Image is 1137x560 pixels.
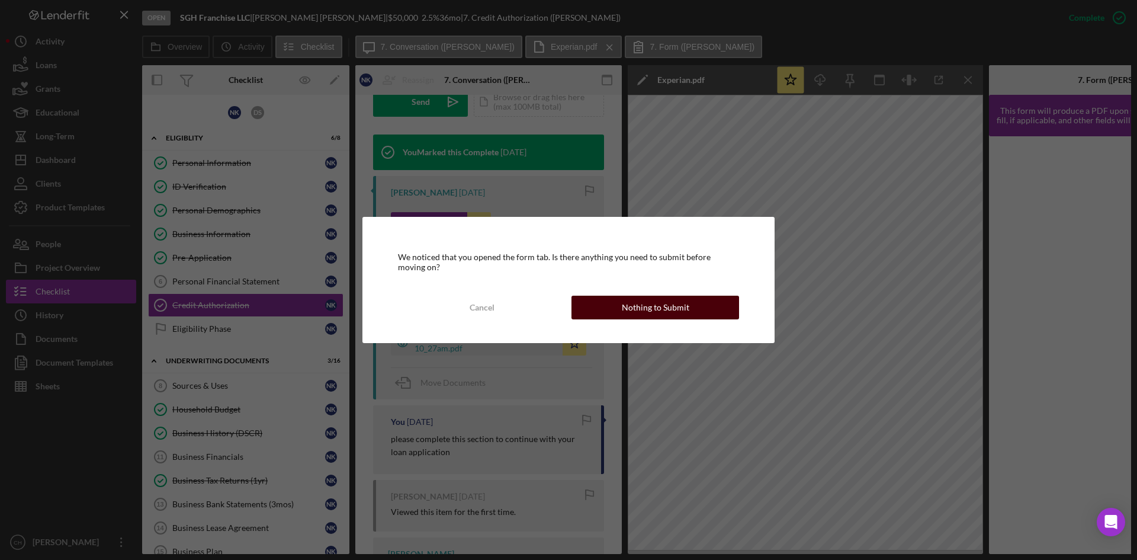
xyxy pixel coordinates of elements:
button: Cancel [398,296,566,319]
div: Cancel [470,296,494,319]
div: Nothing to Submit [622,296,689,319]
div: Open Intercom Messenger [1097,508,1125,536]
button: Nothing to Submit [571,296,739,319]
div: We noticed that you opened the form tab. Is there anything you need to submit before moving on? [398,252,739,271]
